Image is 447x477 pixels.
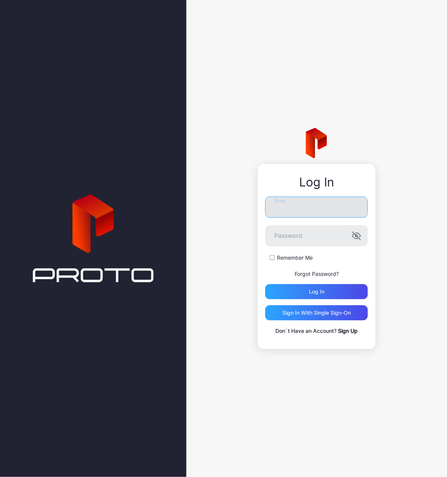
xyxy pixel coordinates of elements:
button: Sign in With Single Sign-On [265,305,368,320]
label: Remember Me [277,254,313,262]
p: Don`t Have an Account? [265,326,368,335]
a: Sign Up [338,328,358,334]
input: Email [265,197,368,218]
button: Log in [265,284,368,299]
button: Password [352,231,361,240]
div: Sign in With Single Sign-On [283,310,351,316]
div: Log in [309,289,324,295]
input: Password [265,225,368,246]
a: Forgot Password? [295,271,339,277]
div: Log In [265,175,368,189]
